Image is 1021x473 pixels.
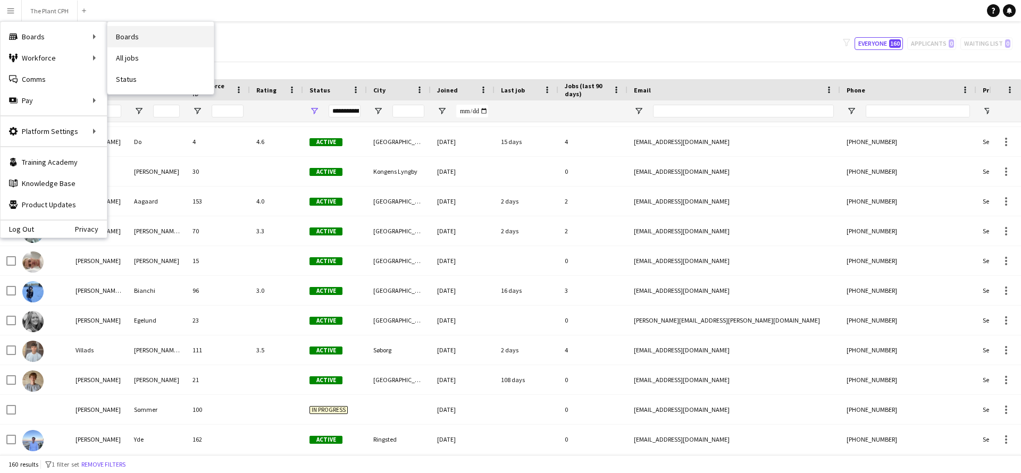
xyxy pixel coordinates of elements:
[840,276,976,305] div: [PHONE_NUMBER]
[1,194,107,215] a: Product Updates
[186,306,250,335] div: 23
[309,86,330,94] span: Status
[250,335,303,365] div: 3.5
[128,246,186,275] div: [PERSON_NAME]
[1,173,107,194] a: Knowledge Base
[22,370,44,392] img: William Pfeiffer
[847,86,865,94] span: Phone
[309,376,342,384] span: Active
[1,47,107,69] div: Workforce
[309,227,342,235] span: Active
[634,106,643,116] button: Open Filter Menu
[22,1,78,21] button: The Plant CPH
[627,306,840,335] div: [PERSON_NAME][EMAIL_ADDRESS][PERSON_NAME][DOMAIN_NAME]
[186,365,250,394] div: 21
[840,395,976,424] div: [PHONE_NUMBER]
[193,106,202,116] button: Open Filter Menu
[627,246,840,275] div: [EMAIL_ADDRESS][DOMAIN_NAME]
[558,425,627,454] div: 0
[431,306,495,335] div: [DATE]
[128,306,186,335] div: Egelund
[95,105,121,117] input: First Name Filter Input
[367,127,431,156] div: [GEOGRAPHIC_DATA]
[565,82,608,98] span: Jobs (last 90 days)
[69,395,128,424] div: [PERSON_NAME]
[186,335,250,365] div: 111
[367,276,431,305] div: [GEOGRAPHIC_DATA]
[1,69,107,90] a: Comms
[128,216,186,246] div: [PERSON_NAME] [DEMOGRAPHIC_DATA]
[367,335,431,365] div: Søborg
[128,127,186,156] div: Do
[627,216,840,246] div: [EMAIL_ADDRESS][DOMAIN_NAME]
[495,127,558,156] div: 15 days
[367,216,431,246] div: [GEOGRAPHIC_DATA]
[627,365,840,394] div: [EMAIL_ADDRESS][DOMAIN_NAME]
[437,86,458,94] span: Joined
[128,395,186,424] div: Sommer
[250,276,303,305] div: 3.0
[558,127,627,156] div: 4
[495,276,558,305] div: 16 days
[840,187,976,216] div: [PHONE_NUMBER]
[1,121,107,142] div: Platform Settings
[134,106,144,116] button: Open Filter Menu
[431,425,495,454] div: [DATE]
[558,365,627,394] div: 0
[212,105,244,117] input: Workforce ID Filter Input
[186,395,250,424] div: 100
[1,26,107,47] div: Boards
[866,105,970,117] input: Phone Filter Input
[367,246,431,275] div: [GEOGRAPHIC_DATA] SV
[186,157,250,186] div: 30
[889,39,901,48] span: 160
[22,311,44,332] img: Veronica Egelund
[558,335,627,365] div: 4
[847,106,856,116] button: Open Filter Menu
[128,425,186,454] div: Yde
[653,105,834,117] input: Email Filter Input
[367,157,431,186] div: Kongens Lyngby
[128,335,186,365] div: [PERSON_NAME] [PERSON_NAME]
[186,276,250,305] div: 96
[431,246,495,275] div: [DATE]
[367,425,431,454] div: Ringsted
[107,47,214,69] a: All jobs
[840,216,976,246] div: [PHONE_NUMBER]
[309,257,342,265] span: Active
[309,168,342,176] span: Active
[627,276,840,305] div: [EMAIL_ADDRESS][DOMAIN_NAME]
[495,216,558,246] div: 2 days
[75,225,107,233] a: Privacy
[627,395,840,424] div: [EMAIL_ADDRESS][DOMAIN_NAME]
[558,157,627,186] div: 0
[69,276,128,305] div: [PERSON_NAME][DATE]
[373,106,383,116] button: Open Filter Menu
[840,335,976,365] div: [PHONE_NUMBER]
[367,187,431,216] div: [GEOGRAPHIC_DATA] SV
[840,246,976,275] div: [PHONE_NUMBER]
[367,306,431,335] div: [GEOGRAPHIC_DATA]
[256,86,277,94] span: Rating
[79,459,128,470] button: Remove filters
[840,306,976,335] div: [PHONE_NUMBER]
[373,86,386,94] span: City
[431,157,495,186] div: [DATE]
[627,335,840,365] div: [EMAIL_ADDRESS][DOMAIN_NAME]
[69,306,128,335] div: [PERSON_NAME]
[855,37,903,50] button: Everyone160
[69,425,128,454] div: [PERSON_NAME]
[840,425,976,454] div: [PHONE_NUMBER]
[128,365,186,394] div: [PERSON_NAME]
[153,105,180,117] input: Last Name Filter Input
[840,127,976,156] div: [PHONE_NUMBER]
[309,317,342,325] span: Active
[1,90,107,111] div: Pay
[431,395,495,424] div: [DATE]
[186,216,250,246] div: 70
[250,127,303,156] div: 4.6
[69,246,128,275] div: [PERSON_NAME]
[627,425,840,454] div: [EMAIL_ADDRESS][DOMAIN_NAME]
[22,341,44,362] img: Villads Lindhardt Hasselberg
[437,106,447,116] button: Open Filter Menu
